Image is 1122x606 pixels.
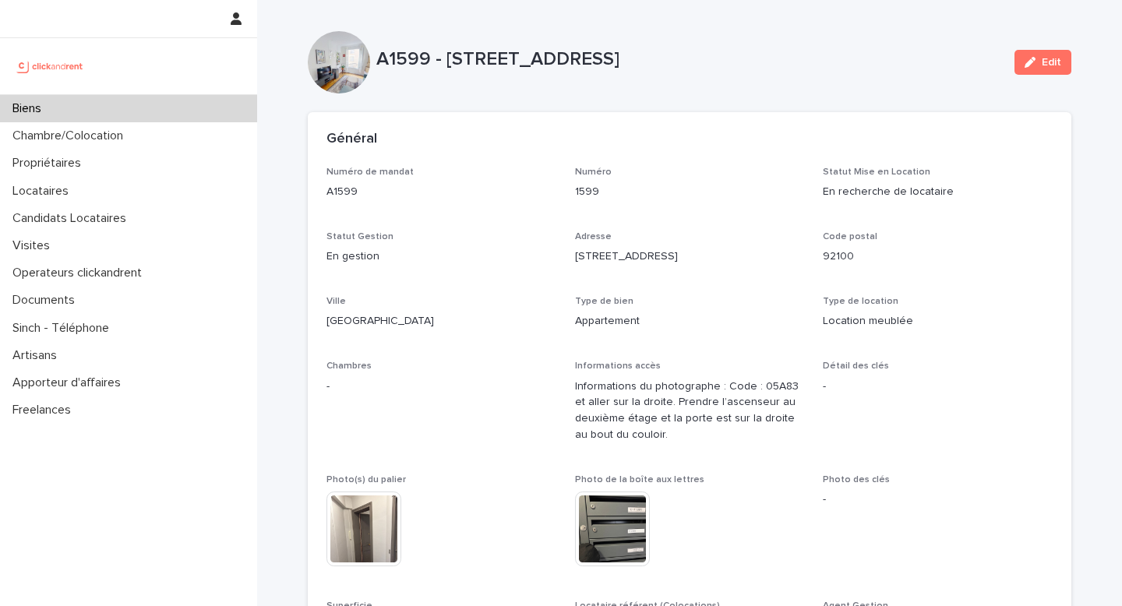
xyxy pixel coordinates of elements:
[326,248,556,265] p: En gestion
[823,379,1053,395] p: -
[823,167,930,177] span: Statut Mise en Location
[6,293,87,308] p: Documents
[12,51,88,82] img: UCB0brd3T0yccxBKYDjQ
[575,184,805,200] p: 1599
[823,248,1053,265] p: 92100
[326,184,556,200] p: A1599
[575,475,704,484] span: Photo de la boîte aux lettres
[6,184,81,199] p: Locataires
[575,297,633,306] span: Type de bien
[575,361,661,371] span: Informations accès
[6,375,133,390] p: Apporteur d'affaires
[823,361,889,371] span: Détail des clés
[6,238,62,253] p: Visites
[326,361,372,371] span: Chambres
[326,131,377,148] h2: Général
[6,101,54,116] p: Biens
[575,379,805,443] p: Informations du photographe : Code : 05A83 et aller sur la droite. Prendre l’ascenseur au deuxièm...
[6,129,136,143] p: Chambre/Colocation
[326,379,556,395] p: -
[376,48,1002,71] p: A1599 - [STREET_ADDRESS]
[6,403,83,418] p: Freelances
[575,167,612,177] span: Numéro
[575,313,805,329] p: Appartement
[575,232,612,241] span: Adresse
[823,313,1053,329] p: Location meublée
[1014,50,1071,75] button: Edit
[6,266,154,280] p: Operateurs clickandrent
[6,348,69,363] p: Artisans
[575,248,805,265] p: [STREET_ADDRESS]
[6,321,122,336] p: Sinch - Téléphone
[326,475,406,484] span: Photo(s) du palier
[326,167,414,177] span: Numéro de mandat
[823,232,877,241] span: Code postal
[6,156,93,171] p: Propriétaires
[1042,57,1061,68] span: Edit
[823,297,898,306] span: Type de location
[823,184,1053,200] p: En recherche de locataire
[326,297,346,306] span: Ville
[823,491,1053,508] p: -
[823,475,890,484] span: Photo des clés
[6,211,139,226] p: Candidats Locataires
[326,313,556,329] p: [GEOGRAPHIC_DATA]
[326,232,393,241] span: Statut Gestion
